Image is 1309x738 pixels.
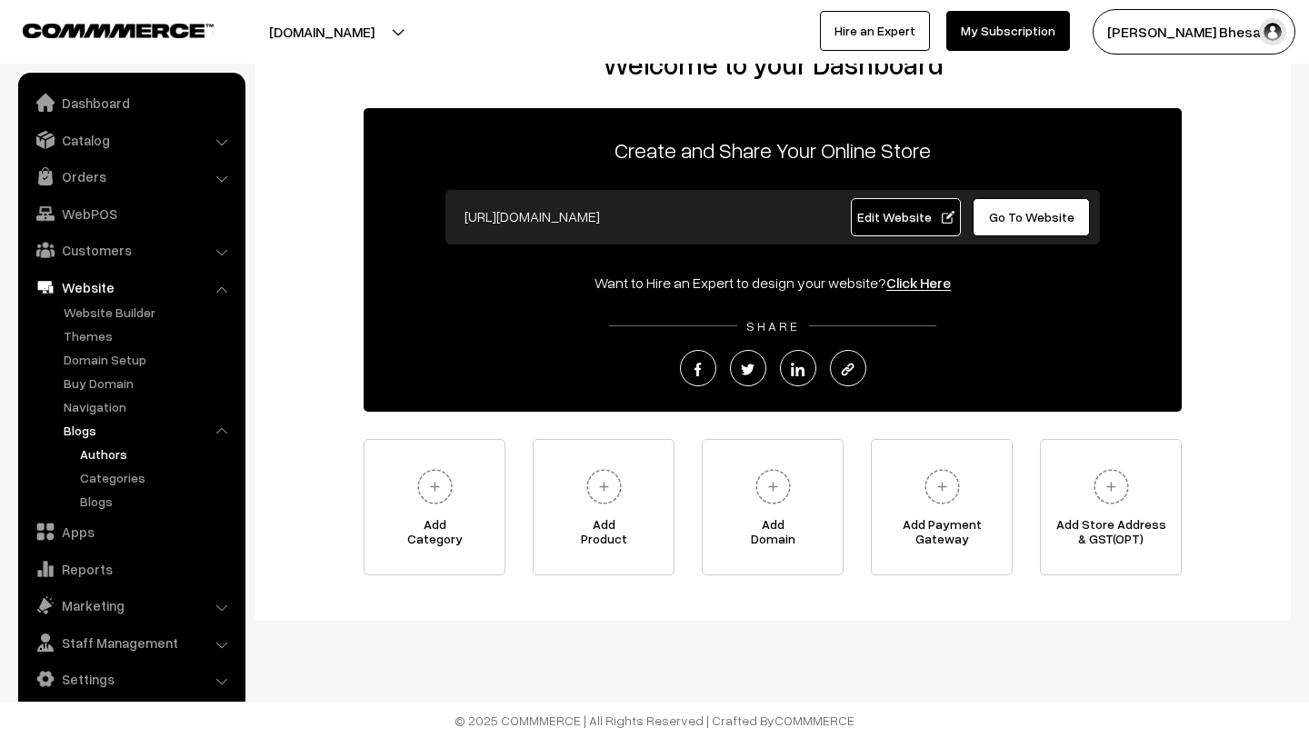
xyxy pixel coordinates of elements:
a: Orders [23,160,239,193]
img: plus.svg [579,462,629,512]
a: Add PaymentGateway [871,439,1013,575]
a: AddCategory [364,439,505,575]
a: COMMMERCE [23,18,182,40]
img: plus.svg [917,462,967,512]
a: AddProduct [533,439,674,575]
a: Catalog [23,124,239,156]
a: Dashboard [23,86,239,119]
img: plus.svg [410,462,460,512]
span: Add Payment Gateway [872,517,1012,553]
a: Add Store Address& GST(OPT) [1040,439,1182,575]
a: Themes [59,326,239,345]
a: Buy Domain [59,374,239,393]
a: Blogs [59,421,239,440]
a: Blogs [75,492,239,511]
img: plus.svg [1086,462,1136,512]
div: Want to Hire an Expert to design your website? [364,272,1182,294]
a: Website [23,271,239,304]
a: Edit Website [851,198,962,236]
span: Edit Website [857,209,954,224]
a: Staff Management [23,626,239,659]
a: Authors [75,444,239,464]
a: AddDomain [702,439,844,575]
button: [DOMAIN_NAME] [205,9,438,55]
a: Settings [23,663,239,695]
a: Categories [75,468,239,487]
a: Click Here [886,274,951,292]
h2: Welcome to your Dashboard [273,48,1273,81]
span: Add Category [365,517,505,553]
a: My Subscription [946,11,1070,51]
a: Reports [23,553,239,585]
a: Apps [23,515,239,548]
a: Customers [23,234,239,266]
span: Add Store Address & GST(OPT) [1041,517,1181,553]
a: Go To Website [973,198,1090,236]
span: Add Domain [703,517,843,553]
a: Website Builder [59,303,239,322]
span: Go To Website [989,209,1074,224]
a: WebPOS [23,197,239,230]
button: [PERSON_NAME] Bhesani… [1093,9,1295,55]
p: Create and Share Your Online Store [364,134,1182,166]
a: Navigation [59,397,239,416]
a: Domain Setup [59,350,239,369]
img: user [1259,18,1286,45]
a: Hire an Expert [820,11,930,51]
img: plus.svg [748,462,798,512]
img: COMMMERCE [23,24,214,37]
a: COMMMERCE [774,713,854,728]
span: Add Product [534,517,674,553]
a: Marketing [23,589,239,622]
span: SHARE [737,318,809,334]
